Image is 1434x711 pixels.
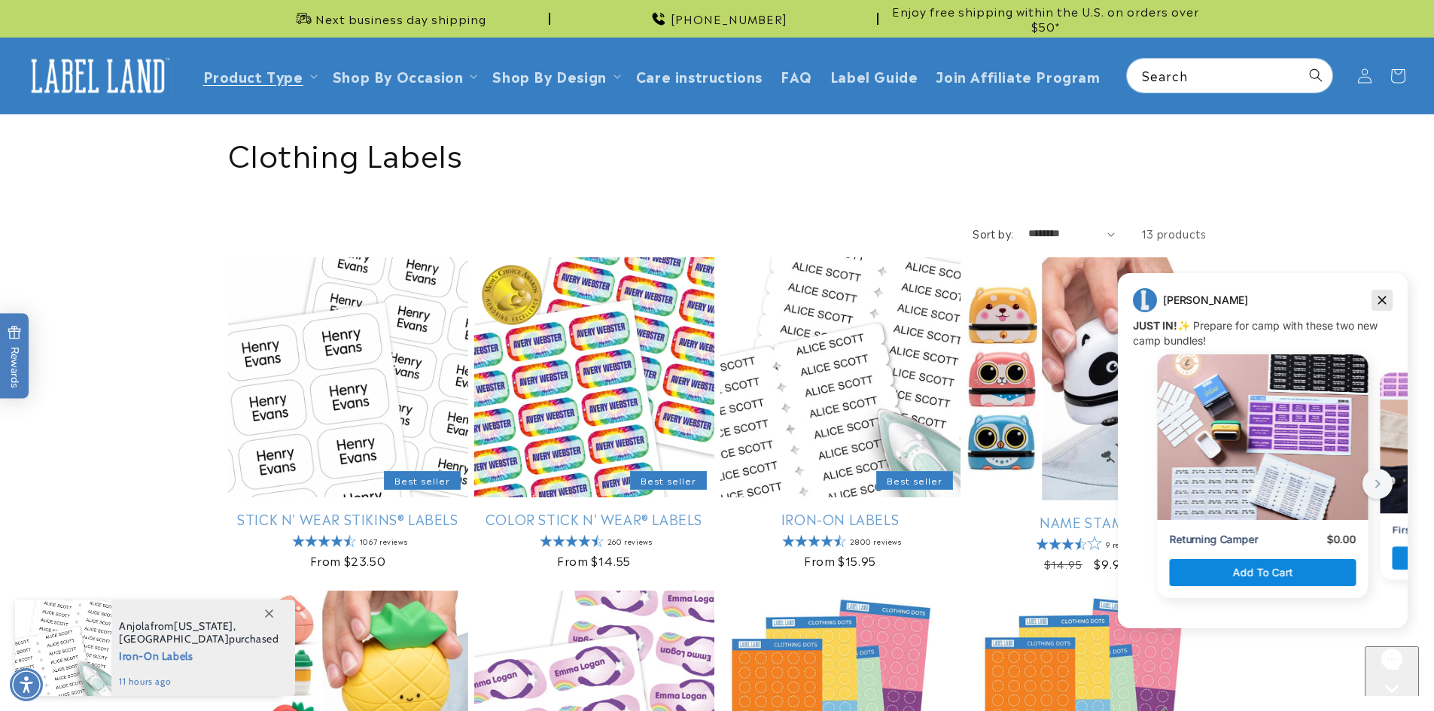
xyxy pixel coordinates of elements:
span: Rewards [8,325,22,387]
a: Color Stick N' Wear® Labels [474,510,714,527]
button: Search [1299,59,1332,92]
p: First Time Camper [286,253,377,266]
h1: Clothing Labels [228,133,1207,172]
a: Label Guide [821,58,927,93]
a: FAQ [772,58,821,93]
a: Stick N' Wear Stikins® Labels [228,510,468,527]
label: Sort by: [973,226,1013,241]
a: Care instructions [627,58,772,93]
a: Product Type [203,65,303,86]
a: Shop By Design [492,65,606,86]
span: FAQ [781,67,812,84]
iframe: Gorgias live chat messenger [1365,646,1419,696]
span: [GEOGRAPHIC_DATA] [119,632,229,646]
a: Iron-On Labels [720,510,961,527]
span: Next business day shipping [315,11,486,26]
a: Name Stamp [967,513,1207,530]
span: from , purchased [119,620,279,646]
button: next button [256,198,286,228]
span: Care instructions [636,67,763,84]
a: Join Affiliate Program [927,58,1109,93]
span: 11 hours ago [119,675,279,688]
a: Label Land [17,47,179,105]
span: Label Guide [830,67,918,84]
img: Label Land [23,53,173,99]
iframe: Gorgias live chat campaigns [1107,271,1419,651]
div: Accessibility Menu [10,668,43,701]
span: Enjoy free shipping within the U.S. on orders over $50* [884,4,1207,33]
span: [PHONE_NUMBER] [671,11,787,26]
summary: Shop By Occasion [324,58,484,93]
span: Iron-On Labels [119,646,279,664]
span: Shop By Occasion [333,67,464,84]
span: 13 products [1141,226,1207,241]
span: Anjola [119,619,151,633]
span: Join Affiliate Program [936,67,1100,84]
span: [US_STATE] [174,619,233,633]
summary: Product Type [194,58,324,93]
summary: Shop By Design [483,58,626,93]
